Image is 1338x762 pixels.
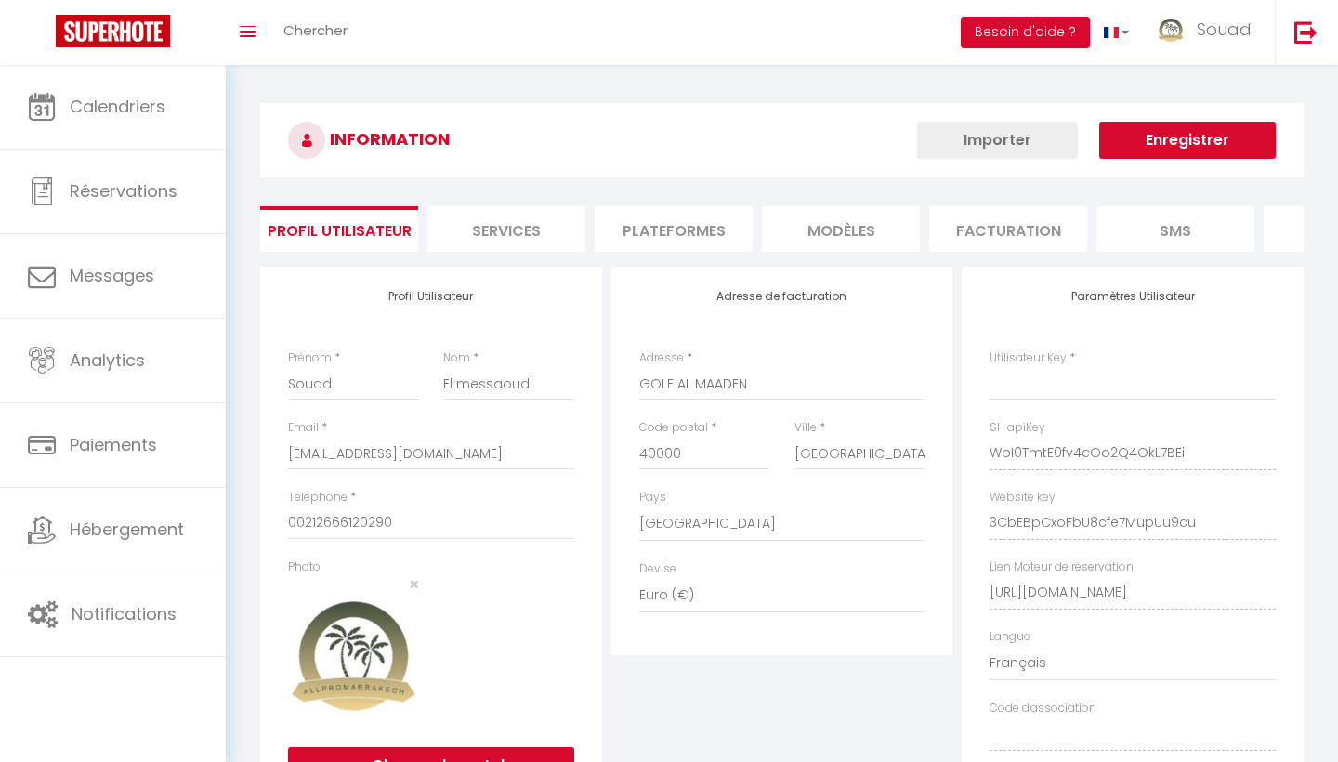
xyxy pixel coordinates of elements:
span: × [409,572,419,596]
label: Lien Moteur de réservation [990,558,1134,576]
label: Code postal [639,419,708,437]
label: Website key [990,489,1056,506]
button: Close [409,576,419,593]
button: Importer [917,122,1078,159]
h4: Paramètres Utilisateur [990,290,1276,303]
li: Facturation [929,206,1087,252]
span: Paiements [70,433,157,456]
label: Devise [639,560,676,578]
img: ... [1157,17,1185,44]
img: logout [1294,20,1318,44]
label: Photo [288,558,321,576]
span: Hébergement [70,518,184,541]
label: Téléphone [288,489,348,506]
label: Utilisateur Key [990,349,1067,367]
label: Email [288,419,319,437]
span: Analytics [70,348,145,372]
button: Enregistrer [1099,122,1276,159]
span: Messages [70,264,154,287]
li: Profil Utilisateur [260,206,418,252]
li: SMS [1096,206,1254,252]
label: Nom [443,349,470,367]
button: Ouvrir le widget de chat LiveChat [15,7,71,63]
label: Pays [639,489,666,506]
li: Services [427,206,585,252]
img: 16813803335848.jpg [288,593,419,719]
label: Adresse [639,349,684,367]
label: Ville [794,419,817,437]
h4: Profil Utilisateur [288,290,574,303]
span: Chercher [283,20,348,40]
li: Plateformes [595,206,753,252]
li: MODÈLES [762,206,920,252]
label: Code d'association [990,700,1096,717]
label: Langue [990,628,1030,646]
span: Souad [1197,18,1252,41]
h3: INFORMATION [260,103,1304,177]
button: Besoin d'aide ? [961,17,1090,48]
label: Prénom [288,349,332,367]
span: Notifications [72,602,177,625]
label: SH apiKey [990,419,1045,437]
span: Calendriers [70,95,165,118]
h4: Adresse de facturation [639,290,925,303]
img: Super Booking [56,15,170,47]
span: Réservations [70,179,177,203]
